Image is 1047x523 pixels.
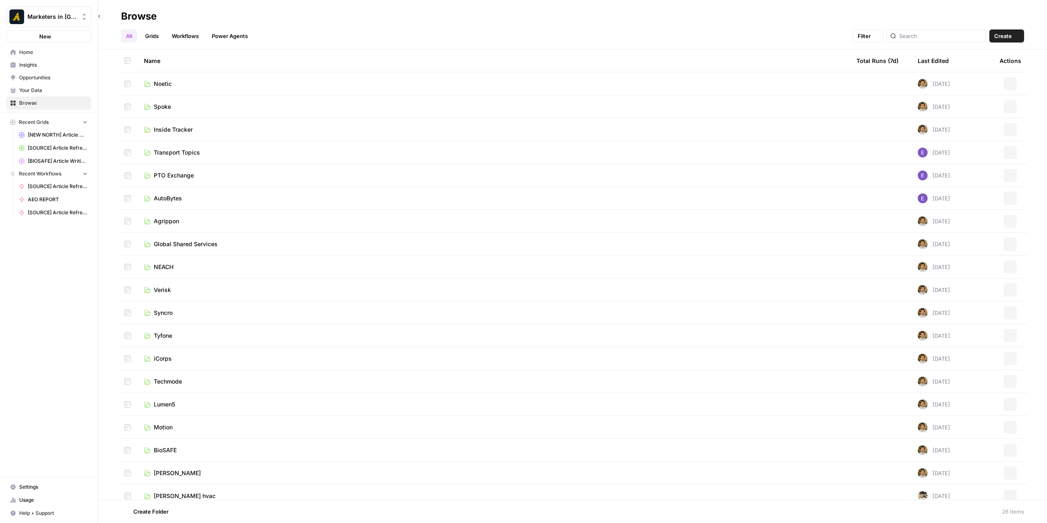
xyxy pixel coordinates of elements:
span: Create [994,32,1012,40]
img: 5zyzjh3tw4s3l6pe5wy4otrd1hyg [918,331,928,341]
span: Filter [858,32,871,40]
a: Techmode [144,377,843,386]
button: Create [989,29,1024,43]
div: 26 Items [1002,507,1024,516]
img: 5zyzjh3tw4s3l6pe5wy4otrd1hyg [918,400,928,409]
div: [DATE] [918,354,950,364]
button: Filter [852,29,883,43]
img: Marketers in Demand Logo [9,9,24,24]
a: Power Agents [207,29,253,43]
a: NEACH [144,263,843,271]
span: iCorps [154,355,172,363]
a: Agrippon [144,217,843,225]
a: Settings [7,480,91,494]
img: 5zyzjh3tw4s3l6pe5wy4otrd1hyg [918,422,928,432]
a: Usage [7,494,91,507]
span: Your Data [19,87,88,94]
span: Settings [19,483,88,491]
img: fgkld43o89z7d2dcu0r80zen0lng [918,171,928,180]
div: [DATE] [918,171,950,180]
a: Motion [144,423,843,431]
a: Grids [140,29,164,43]
a: Tyfone [144,332,843,340]
div: [DATE] [918,422,950,432]
button: Recent Workflows [7,168,91,180]
button: Workspace: Marketers in Demand [7,7,91,27]
img: fgkld43o89z7d2dcu0r80zen0lng [918,193,928,203]
span: Transport Topics [154,148,200,157]
a: [SOURCE] Article Refresh Grid WIP [15,141,91,155]
div: [DATE] [918,262,950,272]
img: 5zyzjh3tw4s3l6pe5wy4otrd1hyg [918,285,928,295]
div: [DATE] [918,79,950,89]
div: Name [144,49,843,72]
div: Total Runs (7d) [856,49,899,72]
span: Home [19,49,88,56]
div: [DATE] [918,125,950,135]
img: 5zyzjh3tw4s3l6pe5wy4otrd1hyg [918,262,928,272]
span: NEACH [154,263,173,271]
span: PTO Exchange [154,171,194,180]
span: Spoke [154,103,171,111]
div: [DATE] [918,308,950,318]
input: Search [899,32,982,40]
a: Insights [7,58,91,72]
span: Agrippon [154,217,179,225]
span: AutoBytes [154,194,182,202]
a: [BIOSAFE] Article Writing: Keyword-Driven Article + Source Grid [15,155,91,168]
span: Tyfone [154,332,172,340]
img: 3yju8kyn2znwnw93b46w7rs9iqok [918,491,928,501]
a: Spoke [144,103,843,111]
span: Usage [19,496,88,504]
span: Global Shared Services [154,240,218,248]
a: Workflows [167,29,204,43]
a: All [121,29,137,43]
div: [DATE] [918,468,950,478]
img: 5zyzjh3tw4s3l6pe5wy4otrd1hyg [918,308,928,318]
a: AEO REPORT [15,193,91,206]
span: Marketers in [GEOGRAPHIC_DATA] [27,13,77,21]
span: Motion [154,423,173,431]
span: Create Folder [133,507,169,516]
span: [BIOSAFE] Article Writing: Keyword-Driven Article + Source Grid [28,157,88,165]
a: Home [7,46,91,59]
a: Noetic [144,80,843,88]
span: Insights [19,61,88,69]
img: 5zyzjh3tw4s3l6pe5wy4otrd1hyg [918,239,928,249]
div: [DATE] [918,377,950,386]
a: Inside Tracker [144,126,843,134]
div: [DATE] [918,400,950,409]
a: Transport Topics [144,148,843,157]
span: Opportunities [19,74,88,81]
div: [DATE] [918,331,950,341]
img: 5zyzjh3tw4s3l6pe5wy4otrd1hyg [918,102,928,112]
span: [SOURCE] Article Refresh V2 [28,183,88,190]
div: Actions [1000,49,1021,72]
span: Syncro [154,309,173,317]
span: [SOURCE] Article Refresh Grid WIP [28,144,88,152]
a: [PERSON_NAME] [144,469,843,477]
div: [DATE] [918,102,950,112]
div: [DATE] [918,285,950,295]
span: [SOURCE] Article Refresh Suggestions [28,209,88,216]
div: [DATE] [918,193,950,203]
div: Last Edited [918,49,949,72]
span: [PERSON_NAME] hvac [154,492,216,500]
span: Techmode [154,377,182,386]
a: [SOURCE] Article Refresh Suggestions [15,206,91,219]
a: [PERSON_NAME] hvac [144,492,843,500]
div: [DATE] [918,491,950,501]
a: Browse [7,97,91,110]
span: AEO REPORT [28,196,88,203]
button: Recent Grids [7,116,91,128]
div: [DATE] [918,216,950,226]
a: iCorps [144,355,843,363]
img: 5zyzjh3tw4s3l6pe5wy4otrd1hyg [918,377,928,386]
span: [PERSON_NAME] [154,469,201,477]
a: Syncro [144,309,843,317]
span: Recent Grids [19,119,49,126]
a: Lumen5 [144,400,843,409]
span: Inside Tracker [154,126,193,134]
a: [SOURCE] Article Refresh V2 [15,180,91,193]
div: Browse [121,10,157,23]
